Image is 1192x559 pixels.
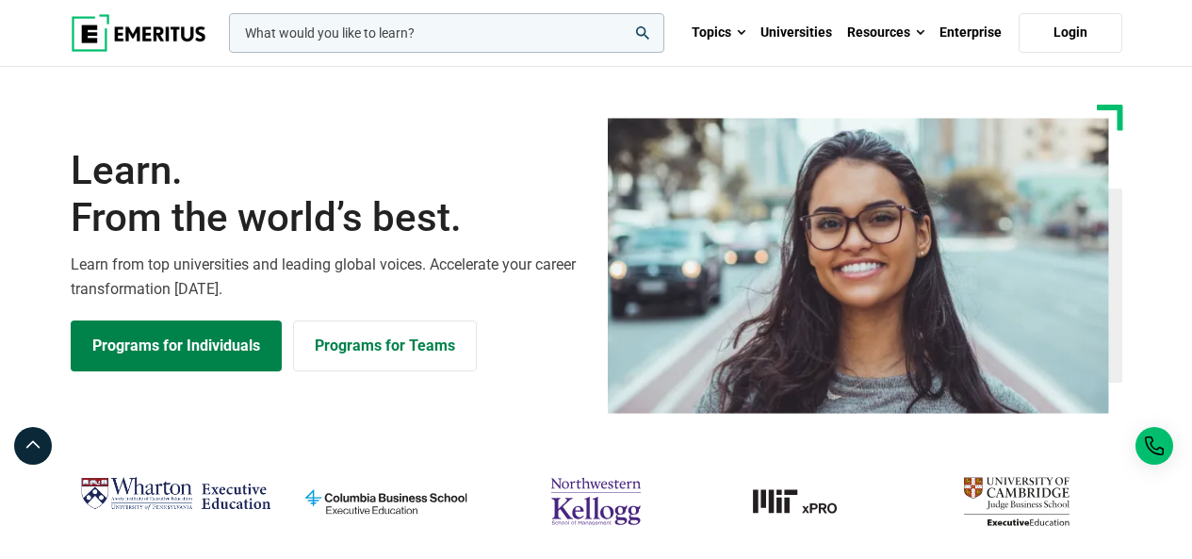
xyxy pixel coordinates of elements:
img: Wharton Executive Education [80,470,271,518]
p: Learn from top universities and leading global voices. Accelerate your career transformation [DATE]. [71,253,585,301]
input: woocommerce-product-search-field-0 [229,13,664,53]
a: Explore for Business [293,321,477,371]
a: Explore Programs [71,321,282,371]
span: From the world’s best. [71,194,585,241]
img: cambridge-judge-business-school [921,470,1112,533]
a: MIT-xPRO [710,470,902,533]
a: Login [1019,13,1122,53]
img: columbia-business-school [290,470,482,533]
img: northwestern-kellogg [500,470,692,533]
img: Learn from the world's best [608,118,1109,414]
h1: Learn. [71,147,585,242]
img: MIT xPRO [710,470,902,533]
